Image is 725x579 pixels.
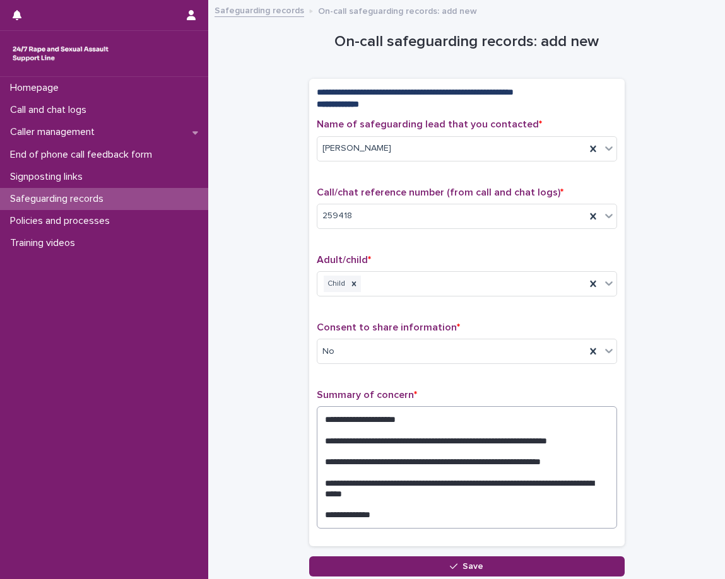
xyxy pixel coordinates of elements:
[317,187,563,197] span: Call/chat reference number (from call and chat logs)
[5,215,120,227] p: Policies and processes
[5,82,69,94] p: Homepage
[317,255,371,265] span: Adult/child
[5,126,105,138] p: Caller management
[318,3,477,17] p: On-call safeguarding records: add new
[215,3,304,17] a: Safeguarding records
[309,556,625,576] button: Save
[322,345,334,358] span: No
[317,119,542,129] span: Name of safeguarding lead that you contacted
[5,237,85,249] p: Training videos
[5,104,97,116] p: Call and chat logs
[5,171,93,183] p: Signposting links
[5,149,162,161] p: End of phone call feedback form
[324,276,347,293] div: Child
[317,322,460,332] span: Consent to share information
[5,193,114,205] p: Safeguarding records
[322,142,391,155] span: [PERSON_NAME]
[10,41,111,66] img: rhQMoQhaT3yELyF149Cw
[309,33,625,51] h1: On-call safeguarding records: add new
[317,206,586,226] div: 259418
[317,390,417,400] span: Summary of concern
[463,562,483,571] span: Save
